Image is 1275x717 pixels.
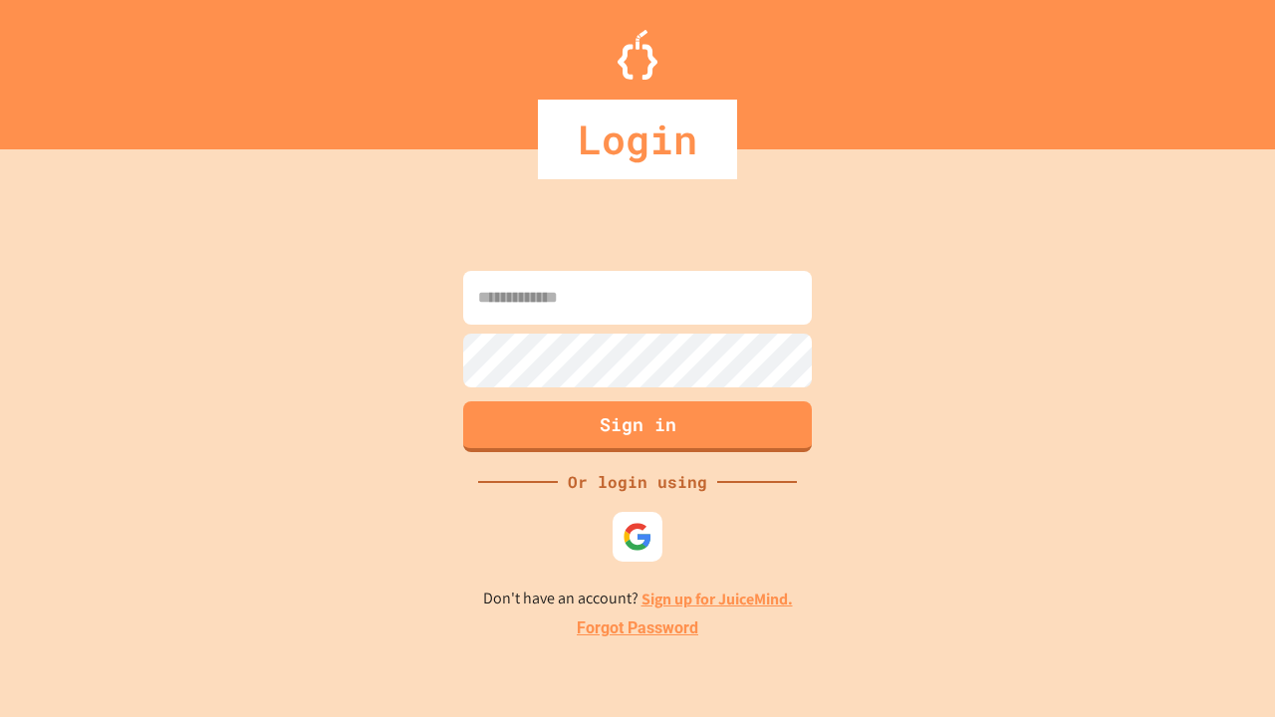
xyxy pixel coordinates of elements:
[577,616,698,640] a: Forgot Password
[623,522,652,552] img: google-icon.svg
[558,470,717,494] div: Or login using
[463,401,812,452] button: Sign in
[618,30,657,80] img: Logo.svg
[641,589,793,609] a: Sign up for JuiceMind.
[483,587,793,611] p: Don't have an account?
[538,100,737,179] div: Login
